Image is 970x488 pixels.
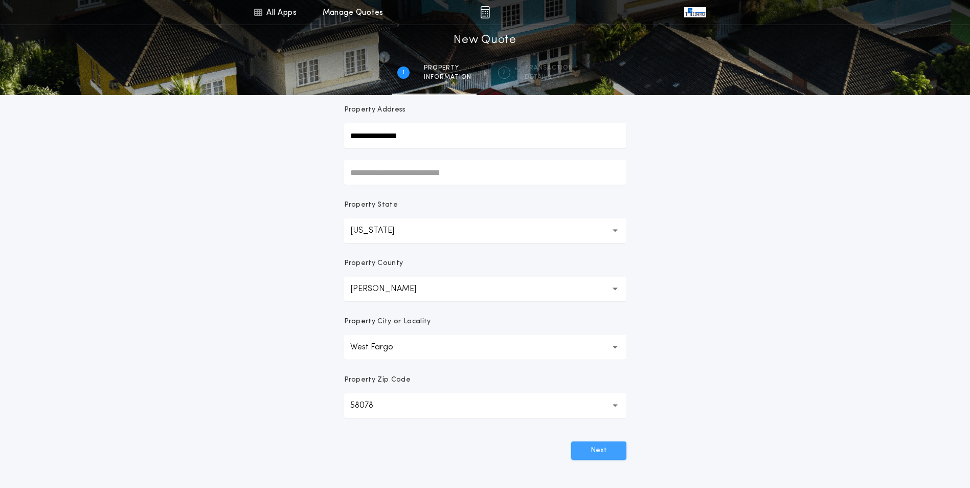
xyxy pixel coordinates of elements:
[344,258,403,269] p: Property County
[344,375,411,385] p: Property Zip Code
[454,32,516,49] h1: New Quote
[684,7,706,17] img: vs-icon
[344,393,626,418] button: 58078
[571,441,626,460] button: Next
[350,225,411,237] p: [US_STATE]
[424,64,471,72] span: Property
[480,6,490,18] img: img
[350,400,390,412] p: 58078
[525,64,573,72] span: Transaction
[402,69,404,77] h2: 1
[424,73,471,81] span: information
[350,283,433,295] p: [PERSON_NAME]
[344,105,626,115] p: Property Address
[344,200,398,210] p: Property State
[344,335,626,360] button: West Fargo
[344,218,626,243] button: [US_STATE]
[344,317,431,327] p: Property City or Locality
[344,277,626,301] button: [PERSON_NAME]
[350,341,410,353] p: West Fargo
[525,73,573,81] span: details
[502,69,506,77] h2: 2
